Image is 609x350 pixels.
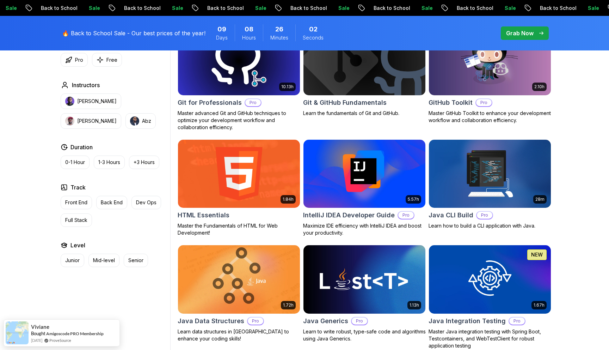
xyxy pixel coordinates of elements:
img: Java CLI Build card [429,140,551,208]
p: Pro [352,318,367,325]
a: GitHub Toolkit card2.10hGitHub ToolkitProMaster GitHub Toolkit to enhance your development workfl... [429,26,551,124]
button: instructor img[PERSON_NAME] [61,93,121,109]
p: Pro [476,99,492,106]
button: instructor img[PERSON_NAME] [61,113,121,129]
p: 1.13h [410,302,419,308]
img: Java Data Structures card [175,243,303,315]
button: Junior [61,254,84,267]
p: Back to School [201,5,249,12]
p: Free [106,56,117,64]
span: Hours [242,34,256,41]
p: Sale [499,5,521,12]
p: 0-1 Hour [65,159,85,166]
h2: HTML Essentials [178,210,229,220]
p: Back to School [35,5,83,12]
a: Java Integration Testing card1.67hNEWJava Integration TestingProMaster Java integration testing w... [429,245,551,349]
p: Back to School [534,5,582,12]
button: +3 Hours [129,156,159,169]
span: [DATE] [31,337,42,343]
p: 5.57h [408,197,419,202]
img: instructor img [65,116,74,126]
h2: Track [70,183,86,192]
p: NEW [531,251,543,258]
img: Java Generics card [303,245,425,314]
p: Master Java integration testing with Spring Boot, Testcontainers, and WebTestClient for robust ap... [429,328,551,349]
img: instructor img [130,116,139,126]
h2: GitHub Toolkit [429,98,473,108]
p: Sale [582,5,604,12]
img: instructor img [65,97,74,106]
p: Junior [65,257,80,264]
h2: Java Generics [303,316,348,326]
button: Back End [96,196,127,209]
img: GitHub Toolkit card [429,27,551,95]
p: 2.10h [534,84,545,90]
h2: Instructors [72,81,100,89]
button: Dev Ops [131,196,161,209]
a: Java Generics card1.13hJava GenericsProLearn to write robust, type-safe code and algorithms using... [303,245,426,342]
span: Minutes [270,34,288,41]
p: Dev Ops [136,199,156,206]
p: Pro [75,56,83,64]
span: Viviane [31,324,49,330]
a: Amigoscode PRO Membership [46,331,104,336]
p: 10.13h [281,84,294,90]
p: Maximize IDE efficiency with IntelliJ IDEA and boost your productivity. [303,222,426,236]
h2: Git & GitHub Fundamentals [303,98,387,108]
button: Front End [61,196,92,209]
a: Git & GitHub Fundamentals cardGit & GitHub FundamentalsLearn the fundamentals of Git and GitHub. [303,26,426,117]
h2: Java CLI Build [429,210,473,220]
p: Back to School [451,5,499,12]
p: Full Stack [65,217,87,224]
button: 1-3 Hours [94,156,125,169]
img: IntelliJ IDEA Developer Guide card [303,140,425,208]
p: +3 Hours [134,159,155,166]
p: Pro [248,318,263,325]
img: Git for Professionals card [178,27,300,95]
p: Learn data structures in [GEOGRAPHIC_DATA] to enhance your coding skills! [178,328,300,342]
h2: Java Integration Testing [429,316,506,326]
p: Back to School [284,5,332,12]
p: Back to School [368,5,416,12]
p: Pro [509,318,525,325]
p: 1.67h [534,302,545,308]
a: Java CLI Build card28mJava CLI BuildProLearn how to build a CLI application with Java. [429,139,551,230]
a: HTML Essentials card1.84hHTML EssentialsMaster the Fundamentals of HTML for Web Development! [178,139,300,237]
p: Grab Now [506,29,534,37]
span: Bought [31,331,45,336]
p: Master GitHub Toolkit to enhance your development workflow and collaboration efficiency. [429,110,551,124]
p: Sale [83,5,105,12]
p: Master advanced Git and GitHub techniques to optimize your development workflow and collaboration... [178,110,300,131]
h2: Git for Professionals [178,98,242,108]
p: Mid-level [93,257,115,264]
button: Free [92,53,122,67]
button: instructor imgAbz [125,113,156,129]
p: Pro [398,212,414,219]
p: Pro [245,99,261,106]
span: Days [216,34,228,41]
p: 1.84h [283,197,294,202]
p: Front End [65,199,87,206]
h2: Java Data Structures [178,316,244,326]
p: Sale [332,5,355,12]
button: Pro [61,53,88,67]
p: Back End [101,199,123,206]
p: 28m [535,197,545,202]
p: Sale [416,5,438,12]
button: Full Stack [61,213,92,227]
img: Git & GitHub Fundamentals card [303,27,425,95]
button: 0-1 Hour [61,156,90,169]
p: 🔥 Back to School Sale - Our best prices of the year! [62,29,205,37]
p: Learn the fundamentals of Git and GitHub. [303,110,426,117]
img: provesource social proof notification image [6,321,29,344]
img: HTML Essentials card [178,140,300,208]
button: Senior [124,254,148,267]
p: Sale [249,5,272,12]
span: 2 Seconds [309,24,318,34]
p: [PERSON_NAME] [77,98,117,105]
p: 1.72h [283,302,294,308]
p: Pro [477,212,492,219]
a: Java Data Structures card1.72hJava Data StructuresProLearn data structures in [GEOGRAPHIC_DATA] t... [178,245,300,342]
p: Master the Fundamentals of HTML for Web Development! [178,222,300,236]
h2: IntelliJ IDEA Developer Guide [303,210,395,220]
